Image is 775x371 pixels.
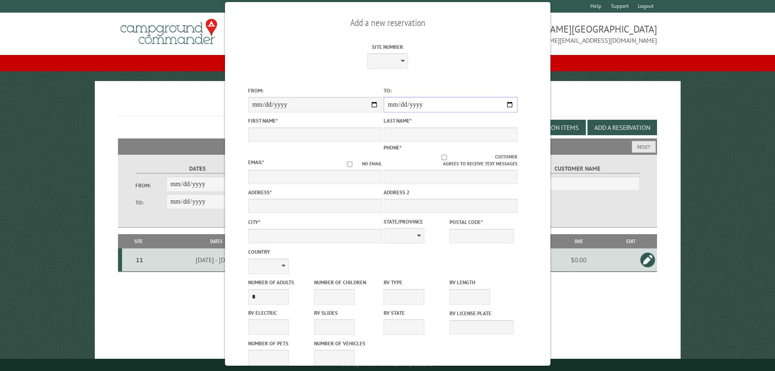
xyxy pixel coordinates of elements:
label: RV License Plate [450,310,514,317]
input: Customer agrees to receive text messages [393,155,495,160]
label: Email [248,159,264,166]
h1: Reservations [118,94,657,116]
label: Customer Name [515,164,640,173]
div: [DATE] - [DATE] [156,256,277,264]
td: $0.00 [553,248,605,272]
label: RV Electric [248,309,312,317]
label: City [248,218,382,226]
label: Dates [135,164,260,173]
label: Number of Adults [248,279,312,286]
button: Add a Reservation [587,120,657,135]
label: First Name [248,117,382,125]
label: RV Length [450,279,514,286]
label: To: [384,87,517,94]
small: © Campground Commander LLC. All rights reserved. [342,362,434,367]
label: Phone [384,144,402,151]
label: To: [135,199,166,206]
label: Number of Pets [248,340,312,347]
label: RV Slides [314,309,378,317]
button: Reset [632,141,656,153]
img: Campground Commander [118,16,220,48]
input: No email [337,162,362,167]
h2: Filters [118,138,657,154]
th: Edit [605,234,657,248]
label: Address [248,189,382,196]
label: State/Province [384,218,448,226]
th: Site [122,234,155,248]
label: Site Number [321,43,454,51]
label: No email [337,160,382,167]
label: RV State [384,309,448,317]
label: From: [248,87,382,94]
button: Edit Add-on Items [516,120,586,135]
div: 11 [125,256,154,264]
label: Customer agrees to receive text messages [384,154,517,167]
th: Dates [155,234,278,248]
label: Number of Children [314,279,378,286]
label: Postal Code [450,218,514,226]
th: Due [553,234,605,248]
h2: Add a new reservation [248,15,527,31]
label: Address 2 [384,189,517,196]
label: Last Name [384,117,517,125]
label: Country [248,248,382,256]
label: Number of Vehicles [314,340,378,347]
label: From: [135,182,166,189]
label: RV Type [384,279,448,286]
